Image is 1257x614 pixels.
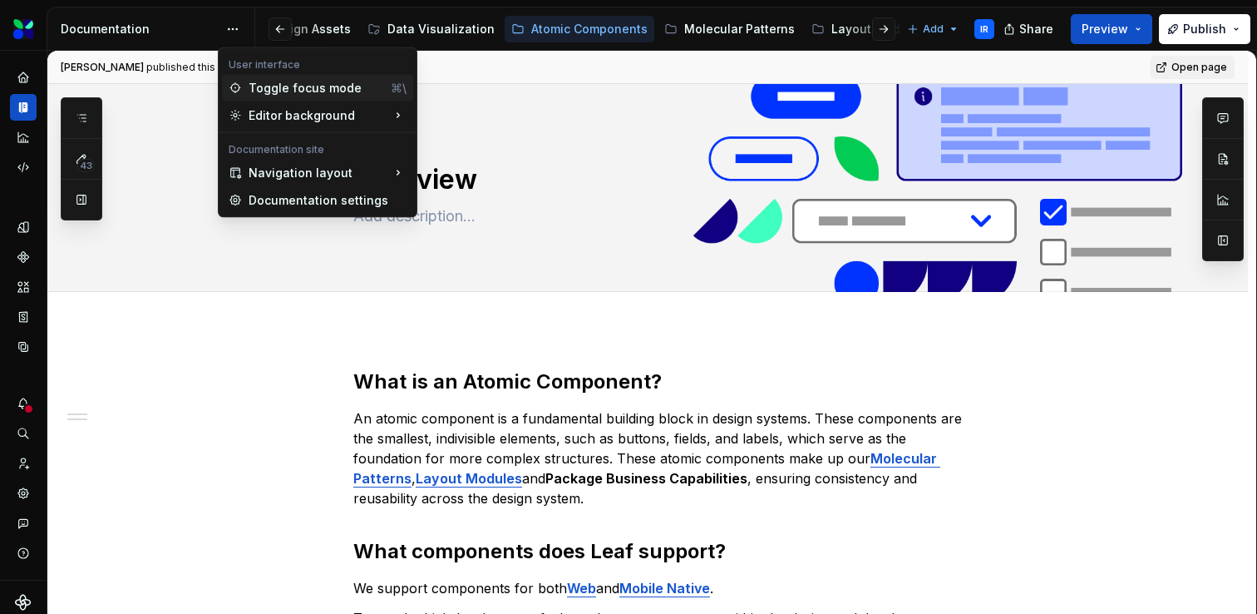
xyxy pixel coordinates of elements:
div: ⌘\ [391,80,407,97]
div: Navigation layout [222,160,413,186]
div: Documentation settings [249,192,407,209]
div: Documentation site [222,143,413,156]
div: User interface [222,58,413,72]
div: Editor background [222,102,413,129]
div: Toggle focus mode [249,80,384,97]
